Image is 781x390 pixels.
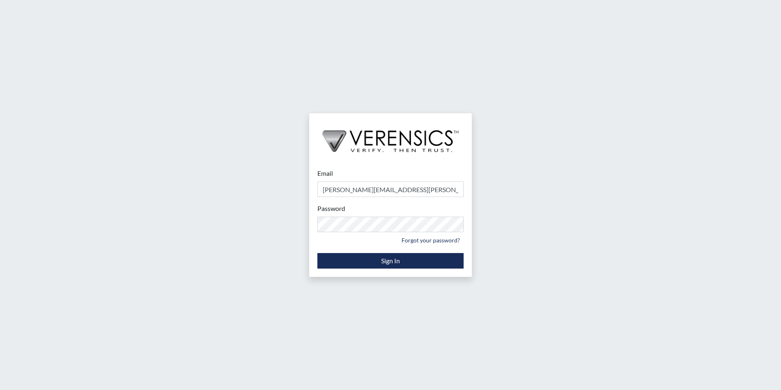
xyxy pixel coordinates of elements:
label: Email [317,168,333,178]
input: Email [317,182,464,197]
label: Password [317,204,345,213]
button: Sign In [317,253,464,269]
a: Forgot your password? [398,234,464,247]
img: logo-wide-black.2aad4157.png [309,113,472,161]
